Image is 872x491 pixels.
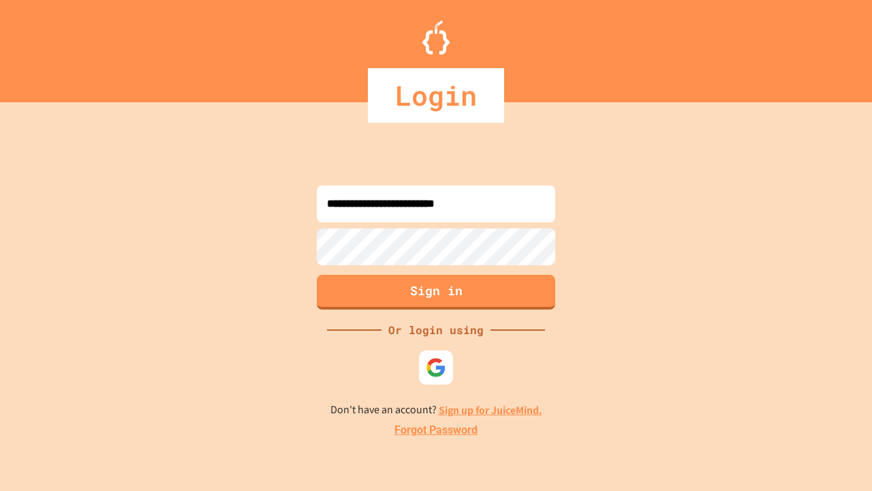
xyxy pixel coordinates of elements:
button: Sign in [317,275,555,310]
img: google-icon.svg [426,357,446,378]
img: Logo.svg [422,20,450,55]
a: Forgot Password [394,422,478,438]
p: Don't have an account? [330,402,542,419]
div: Or login using [381,322,490,338]
div: Login [368,68,504,123]
a: Sign up for JuiceMind. [439,403,542,417]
